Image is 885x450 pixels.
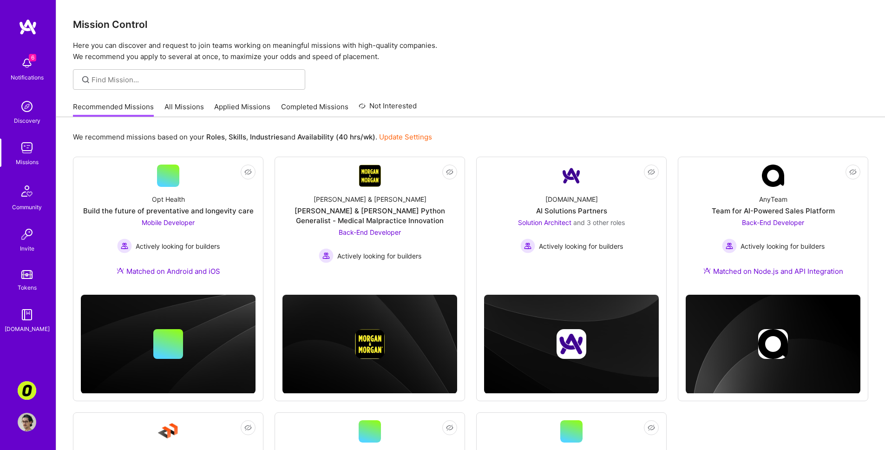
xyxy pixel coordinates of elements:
img: Community [16,180,38,202]
i: icon EyeClosed [446,424,453,431]
a: Opt HealthBuild the future of preventative and longevity careMobile Developer Actively looking fo... [81,165,256,287]
img: Actively looking for builders [319,248,334,263]
img: Corner3: Building an AI User Researcher [18,381,36,400]
i: icon EyeClosed [648,168,655,176]
div: [PERSON_NAME] & [PERSON_NAME] [314,194,426,204]
span: Actively looking for builders [539,241,623,251]
p: Here you can discover and request to join teams working on meaningful missions with high-quality ... [73,40,868,62]
img: logo [19,19,37,35]
a: User Avatar [15,413,39,431]
img: Company logo [557,329,586,359]
b: Roles [206,132,225,141]
div: AI Solutions Partners [536,206,607,216]
span: Back-End Developer [339,228,401,236]
a: Company LogoAnyTeamTeam for AI-Powered Sales PlatformBack-End Developer Actively looking for buil... [686,165,860,287]
div: [DOMAIN_NAME] [5,324,50,334]
img: cover [484,295,659,394]
span: 6 [29,54,36,61]
div: Invite [20,244,34,253]
img: Ateam Purple Icon [703,267,711,274]
div: Matched on Android and iOS [117,266,220,276]
img: bell [18,54,36,73]
h3: Mission Control [73,19,868,30]
div: Opt Health [152,194,185,204]
a: Not Interested [359,100,417,117]
b: Industries [250,132,283,141]
img: tokens [21,270,33,279]
i: icon EyeClosed [648,424,655,431]
span: Mobile Developer [142,218,195,226]
a: Company Logo[PERSON_NAME] & [PERSON_NAME][PERSON_NAME] & [PERSON_NAME] Python Generalist - Medica... [282,165,457,275]
img: teamwork [18,139,36,157]
img: guide book [18,305,36,324]
div: [PERSON_NAME] & [PERSON_NAME] Python Generalist - Medical Malpractice Innovation [282,206,457,225]
div: Community [12,202,42,212]
a: Applied Missions [214,102,270,117]
i: icon EyeClosed [849,168,857,176]
img: cover [686,295,860,394]
img: Invite [18,225,36,244]
b: Skills [229,132,246,141]
div: Tokens [18,283,37,292]
div: Matched on Node.js and API Integration [703,266,843,276]
a: Company Logo[DOMAIN_NAME]AI Solutions PartnersSolution Architect and 3 other rolesActively lookin... [484,165,659,275]
i: icon EyeClosed [446,168,453,176]
img: Ateam Purple Icon [117,267,124,274]
div: AnyTeam [759,194,787,204]
img: Company Logo [359,165,381,187]
a: Recommended Missions [73,102,154,117]
div: [DOMAIN_NAME] [545,194,598,204]
i: icon EyeClosed [244,424,252,431]
div: Discovery [14,116,40,126]
div: Team for AI-Powered Sales Platform [712,206,835,216]
img: cover [282,295,457,394]
input: Find Mission... [92,75,298,85]
img: Actively looking for builders [117,238,132,253]
img: cover [81,295,256,394]
img: Company logo [758,329,788,359]
span: Solution Architect [518,218,571,226]
span: and 3 other roles [573,218,625,226]
img: discovery [18,97,36,116]
i: icon SearchGrey [80,74,91,85]
a: Completed Missions [281,102,348,117]
div: Missions [16,157,39,167]
span: Back-End Developer [742,218,804,226]
img: Company Logo [157,420,179,443]
div: Notifications [11,73,44,82]
span: Actively looking for builders [741,241,825,251]
i: icon EyeClosed [244,168,252,176]
p: We recommend missions based on your , , and . [73,132,432,142]
img: Company Logo [762,165,784,187]
div: Build the future of preventative and longevity care [83,206,254,216]
img: Company Logo [560,165,583,187]
img: Company logo [355,329,385,359]
span: Actively looking for builders [337,251,421,261]
img: User Avatar [18,413,36,431]
img: Actively looking for builders [520,238,535,253]
b: Availability (40 hrs/wk) [297,132,375,141]
a: Update Settings [379,132,432,141]
img: Actively looking for builders [722,238,737,253]
a: All Missions [164,102,204,117]
span: Actively looking for builders [136,241,220,251]
a: Corner3: Building an AI User Researcher [15,381,39,400]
